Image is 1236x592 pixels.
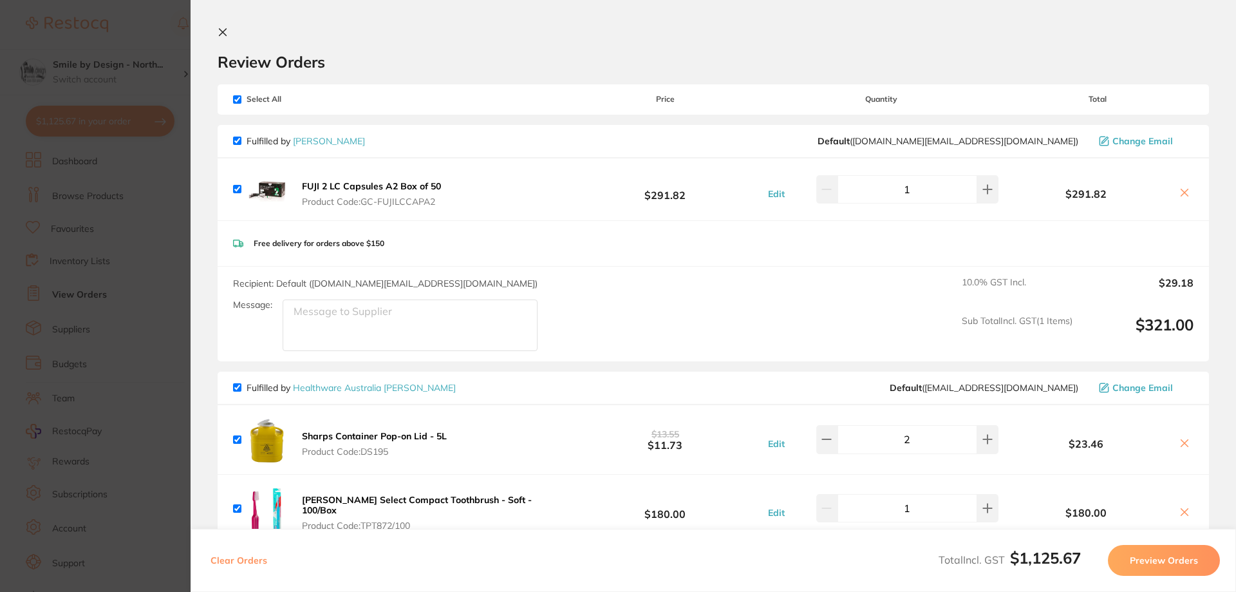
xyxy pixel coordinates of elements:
button: Clear Orders [207,545,271,576]
b: $180.00 [569,497,761,520]
label: Message: [233,300,272,310]
a: Healthware Australia [PERSON_NAME] [293,382,456,394]
p: Free delivery for orders above $150 [254,239,384,248]
button: Edit [764,188,789,200]
img: Z3I5czR6Zg [247,169,288,210]
button: Sharps Container Pop-on Lid - 5L Product Code:DS195 [298,430,451,457]
b: Default [818,135,850,147]
b: $1,125.67 [1010,548,1081,568]
h2: Review Orders [218,52,1209,72]
b: [PERSON_NAME] Select Compact Toothbrush - Soft - 100/Box [302,494,532,516]
span: Price [569,95,761,104]
span: info@healthwareaustralia.com.au [890,383,1078,393]
span: Total [1002,95,1194,104]
button: Change Email [1095,135,1194,147]
b: Default [890,382,922,394]
b: FUJI 2 LC Capsules A2 Box of 50 [302,180,441,192]
span: Change Email [1112,383,1173,393]
b: $291.82 [1002,188,1170,200]
p: Fulfilled by [247,383,456,393]
span: Product Code: GC-FUJILCCAPA2 [302,196,441,207]
img: YnE0bHpmOA [247,485,288,531]
b: $23.46 [1002,438,1170,450]
button: FUJI 2 LC Capsules A2 Box of 50 Product Code:GC-FUJILCCAPA2 [298,180,445,207]
span: 10.0 % GST Incl. [962,277,1072,305]
span: Change Email [1112,136,1173,146]
b: $11.73 [569,428,761,452]
button: Edit [764,438,789,450]
span: Product Code: DS195 [302,446,447,457]
b: Sharps Container Pop-on Lid - 5L [302,430,447,442]
button: Preview Orders [1108,545,1220,576]
span: Select All [233,95,362,104]
button: [PERSON_NAME] Select Compact Toothbrush - Soft - 100/Box Product Code:TPT872/100 [298,494,569,531]
span: customer.care@henryschein.com.au [818,136,1078,146]
output: $321.00 [1083,316,1194,351]
span: Sub Total Incl. GST ( 1 Items) [962,316,1072,351]
span: Recipient: Default ( [DOMAIN_NAME][EMAIL_ADDRESS][DOMAIN_NAME] ) [233,278,538,289]
p: Fulfilled by [247,136,365,146]
span: $13.55 [651,428,679,440]
b: $180.00 [1002,507,1170,519]
a: [PERSON_NAME] [293,135,365,147]
b: $291.82 [569,177,761,201]
button: Change Email [1095,382,1194,394]
span: Total Incl. GST [939,553,1081,566]
span: Product Code: TPT872/100 [302,520,565,531]
output: $29.18 [1083,277,1194,305]
img: OGIwdnY3NA [247,415,288,464]
span: Quantity [762,95,1002,104]
button: Edit [764,507,789,519]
